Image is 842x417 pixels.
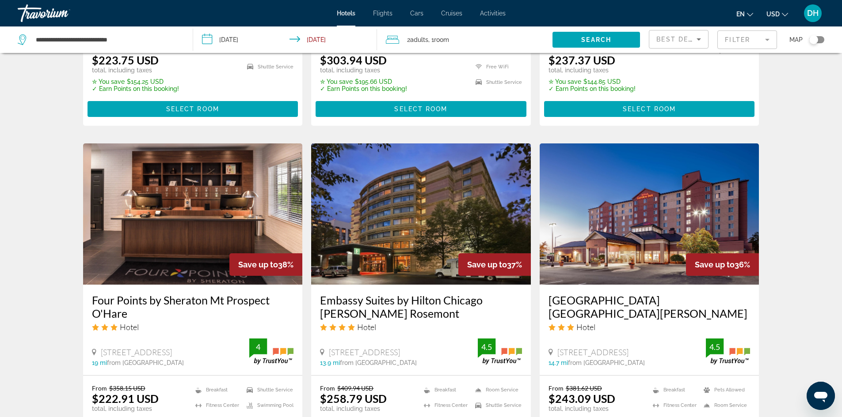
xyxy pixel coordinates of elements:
[549,359,568,366] span: 14.7 mi
[549,392,615,405] ins: $243.09 USD
[686,253,759,276] div: 36%
[242,384,293,395] li: Shuttle Service
[736,11,745,18] span: en
[766,8,788,20] button: Change currency
[471,384,522,395] li: Room Service
[706,338,750,364] img: trustyou-badge.svg
[807,382,835,410] iframe: Button to launch messaging window
[699,384,750,395] li: Pets Allowed
[807,9,819,18] span: DH
[410,36,428,43] span: Adults
[320,392,387,405] ins: $258.79 USD
[249,338,293,364] img: trustyou-badge.svg
[699,400,750,411] li: Room Service
[166,105,219,113] span: Select Room
[320,405,407,412] p: total, including taxes
[329,347,400,357] span: [STREET_ADDRESS]
[471,400,522,411] li: Shuttle Service
[92,322,294,332] div: 3 star Hotel
[191,384,242,395] li: Breakfast
[706,342,724,352] div: 4.5
[540,143,759,285] a: Hotel image
[549,384,564,392] span: From
[394,105,447,113] span: Select Room
[311,143,531,285] img: Hotel image
[717,30,777,49] button: Filter
[92,359,107,366] span: 19 mi
[92,78,125,85] span: ✮ You save
[229,253,302,276] div: 38%
[478,338,522,364] img: trustyou-badge.svg
[544,101,755,117] button: Select Room
[428,34,449,46] span: , 1
[120,322,139,332] span: Hotel
[92,384,107,392] span: From
[243,61,293,72] li: Shuttle Service
[789,34,803,46] span: Map
[92,78,179,85] p: $154.25 USD
[238,260,278,269] span: Save up to
[320,322,522,332] div: 4 star Hotel
[544,103,755,113] a: Select Room
[480,10,506,17] a: Activities
[320,384,335,392] span: From
[458,253,531,276] div: 37%
[316,103,526,113] a: Select Room
[337,384,373,392] del: $409.94 USD
[191,400,242,411] li: Fitness Center
[83,143,303,285] img: Hotel image
[242,400,293,411] li: Swimming Pool
[92,392,159,405] ins: $222.91 USD
[471,61,522,72] li: Free WiFi
[441,10,462,17] a: Cruises
[320,53,387,67] ins: $303.94 USD
[18,2,106,25] a: Travorium
[478,342,495,352] div: 4.5
[557,347,629,357] span: [STREET_ADDRESS]
[549,67,636,74] p: total, including taxes
[648,400,699,411] li: Fitness Center
[92,293,294,320] a: Four Points by Sheraton Mt Prospect O'Hare
[801,4,824,23] button: User Menu
[193,26,377,53] button: Check-in date: Oct 3, 2025 Check-out date: Oct 5, 2025
[736,8,753,20] button: Change language
[88,103,298,113] a: Select Room
[320,293,522,320] a: Embassy Suites by Hilton Chicago [PERSON_NAME] Rosemont
[549,53,615,67] ins: $237.37 USD
[576,322,595,332] span: Hotel
[549,293,751,320] a: [GEOGRAPHIC_DATA] [GEOGRAPHIC_DATA][PERSON_NAME]
[648,384,699,395] li: Breakfast
[101,347,172,357] span: [STREET_ADDRESS]
[623,105,676,113] span: Select Room
[92,53,159,67] ins: $223.75 USD
[107,359,184,366] span: from [GEOGRAPHIC_DATA]
[357,322,376,332] span: Hotel
[320,359,340,366] span: 13.9 mi
[471,77,522,88] li: Shuttle Service
[549,85,636,92] p: ✓ Earn Points on this booking!
[549,405,636,412] p: total, including taxes
[109,384,145,392] del: $358.15 USD
[373,10,392,17] a: Flights
[656,34,701,45] mat-select: Sort by
[467,260,507,269] span: Save up to
[410,10,423,17] a: Cars
[320,67,407,74] p: total, including taxes
[88,101,298,117] button: Select Room
[407,34,428,46] span: 2
[320,78,407,85] p: $195.66 USD
[337,10,355,17] a: Hotels
[320,78,353,85] span: ✮ You save
[766,11,780,18] span: USD
[316,101,526,117] button: Select Room
[419,384,471,395] li: Breakfast
[549,78,636,85] p: $144.85 USD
